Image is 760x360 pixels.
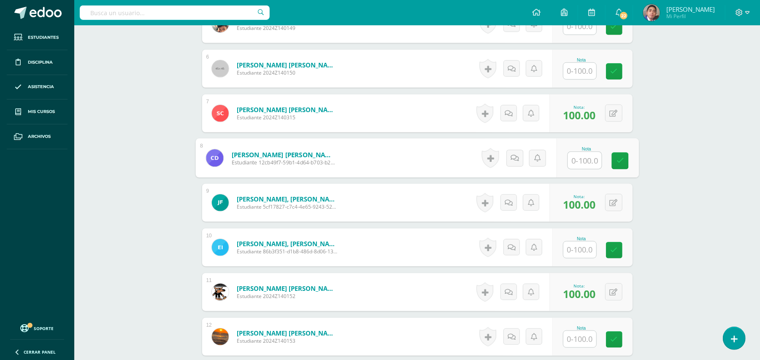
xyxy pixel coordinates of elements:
[619,11,628,20] span: 22
[34,325,54,331] span: Soporte
[237,293,338,300] span: Estudiante 2024Z140152
[563,287,596,301] span: 100.00
[237,239,338,248] a: [PERSON_NAME], [PERSON_NAME]
[237,203,338,210] span: Estudiante 5cf17827-c7c4-4e65-9243-526a27e0a0b0
[237,337,338,344] span: Estudiante 2024Z140153
[7,75,68,100] a: Asistencia
[568,152,601,169] input: 0-100.0
[212,284,229,301] img: f6a76ab6e1767c5ad12ac6d5a93c8c15.png
[231,150,335,159] a: [PERSON_NAME] [PERSON_NAME]
[563,63,596,79] input: 0-100.0
[563,326,600,330] div: Nota
[212,105,229,122] img: ce9ab64b9ed8d54e7062bc461a32af74.png
[28,108,55,115] span: Mis cursos
[563,197,596,212] span: 100.00
[7,99,68,124] a: Mis cursos
[212,60,229,77] img: 45x45
[237,284,338,293] a: [PERSON_NAME] [PERSON_NAME]
[7,124,68,149] a: Archivos
[7,50,68,75] a: Disciplina
[237,114,338,121] span: Estudiante 2024Z140315
[28,133,51,140] span: Archivos
[24,349,56,355] span: Cerrar panel
[563,242,596,258] input: 0-100.0
[206,149,223,167] img: eaaf12d32d21ec9d79c220a01803c08e.png
[231,159,335,167] span: Estudiante 12cb49f7-59b1-4d64-b703-b254a3fb13b5
[563,18,596,35] input: 0-100.0
[563,104,596,110] div: Nota:
[237,24,338,32] span: Estudiante 2024Z140149
[563,283,596,289] div: Nota:
[10,322,64,333] a: Soporte
[237,105,338,114] a: [PERSON_NAME] [PERSON_NAME]
[237,195,338,203] a: [PERSON_NAME], [PERSON_NAME]
[212,328,229,345] img: fbb0bfe7615fc5af489882a92e203bf3.png
[28,59,53,66] span: Disciplina
[212,239,229,256] img: 18f3a78b63fe39c949bcb4705dcb251c.png
[643,4,660,21] img: 045b1e7a8ae5b45e72d08cce8d27521f.png
[666,13,715,20] span: Mi Perfil
[7,25,68,50] a: Estudiantes
[28,83,54,90] span: Asistencia
[237,248,338,255] span: Estudiante 86b3f351-d1b8-486d-8d06-137fb6b6c5c5
[237,329,338,337] a: [PERSON_NAME] [PERSON_NAME]
[563,236,600,241] div: Nota
[563,193,596,199] div: Nota:
[212,194,229,211] img: 311103a8cd66eeedbf7ebc9f553f178c.png
[237,69,338,76] span: Estudiante 2024Z140150
[237,61,338,69] a: [PERSON_NAME] [PERSON_NAME]
[563,108,596,122] span: 100.00
[28,34,59,41] span: Estudiantes
[80,5,270,20] input: Busca un usuario...
[666,5,715,13] span: [PERSON_NAME]
[563,58,600,62] div: Nota
[563,331,596,347] input: 0-100.0
[567,147,606,151] div: Nota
